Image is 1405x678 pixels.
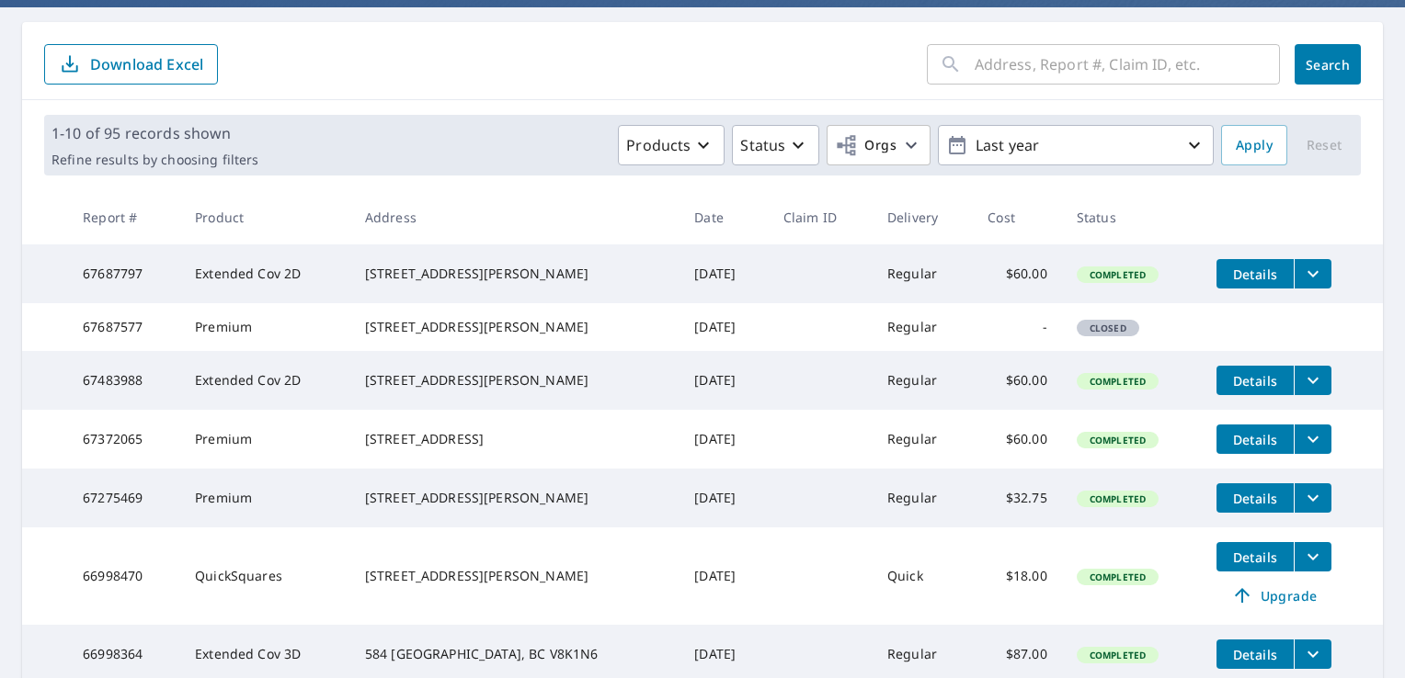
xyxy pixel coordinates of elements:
td: $60.00 [973,410,1061,469]
td: 66998470 [68,527,180,625]
p: Products [626,134,691,156]
button: Apply [1221,125,1287,165]
button: detailsBtn-67372065 [1217,424,1294,454]
td: [DATE] [680,244,768,303]
td: $60.00 [973,244,1061,303]
td: Premium [180,410,350,469]
td: Quick [873,527,973,625]
td: Premium [180,303,350,351]
button: filesDropdownBtn-67483988 [1294,366,1331,395]
span: Details [1228,646,1283,663]
td: [DATE] [680,303,768,351]
th: Claim ID [769,190,873,244]
button: detailsBtn-66998364 [1217,639,1294,669]
td: Regular [873,410,973,469]
button: Products [618,125,725,165]
button: detailsBtn-66998470 [1217,542,1294,571]
span: Apply [1236,134,1273,157]
td: [DATE] [680,527,768,625]
button: detailsBtn-67687797 [1217,259,1294,288]
span: Completed [1079,571,1157,583]
span: Completed [1079,434,1157,446]
button: Last year [938,125,1214,165]
td: 67372065 [68,410,180,469]
span: Completed [1079,268,1157,281]
span: Completed [1079,649,1157,661]
button: filesDropdownBtn-67372065 [1294,424,1331,454]
th: Product [180,190,350,244]
button: detailsBtn-67483988 [1217,366,1294,395]
button: detailsBtn-67275469 [1217,483,1294,513]
div: [STREET_ADDRESS][PERSON_NAME] [365,371,666,390]
th: Status [1062,190,1202,244]
button: Search [1295,44,1361,85]
td: Regular [873,469,973,527]
th: Date [680,190,768,244]
p: 1-10 of 95 records shown [51,122,258,144]
p: Refine results by choosing filters [51,152,258,168]
td: QuickSquares [180,527,350,625]
span: Completed [1079,492,1157,505]
th: Cost [973,190,1061,244]
p: Status [740,134,785,156]
button: filesDropdownBtn-67275469 [1294,483,1331,513]
th: Report # [68,190,180,244]
div: 584 [GEOGRAPHIC_DATA], BC V8K1N6 [365,645,666,663]
td: [DATE] [680,469,768,527]
div: [STREET_ADDRESS][PERSON_NAME] [365,567,666,585]
td: 67275469 [68,469,180,527]
div: [STREET_ADDRESS][PERSON_NAME] [365,489,666,507]
th: Address [350,190,680,244]
td: [DATE] [680,410,768,469]
td: $32.75 [973,469,1061,527]
td: Extended Cov 2D [180,244,350,303]
td: Premium [180,469,350,527]
td: Regular [873,244,973,303]
div: [STREET_ADDRESS] [365,430,666,448]
button: filesDropdownBtn-66998470 [1294,542,1331,571]
td: $60.00 [973,351,1061,410]
button: filesDropdownBtn-67687797 [1294,259,1331,288]
span: Upgrade [1228,584,1320,606]
button: Orgs [827,125,931,165]
td: 67483988 [68,351,180,410]
p: Last year [968,130,1183,162]
span: Search [1309,56,1346,73]
div: [STREET_ADDRESS][PERSON_NAME] [365,318,666,336]
span: Details [1228,372,1283,390]
td: [DATE] [680,351,768,410]
span: Details [1228,266,1283,283]
td: Regular [873,303,973,351]
p: Download Excel [90,54,203,74]
span: Closed [1079,322,1137,334]
span: Completed [1079,375,1157,388]
span: Details [1228,490,1283,507]
td: 67687577 [68,303,180,351]
span: Details [1228,431,1283,448]
td: Extended Cov 2D [180,351,350,410]
button: filesDropdownBtn-66998364 [1294,639,1331,669]
input: Address, Report #, Claim ID, etc. [975,39,1280,90]
a: Upgrade [1217,581,1331,610]
span: Details [1228,548,1283,566]
td: 67687797 [68,244,180,303]
div: [STREET_ADDRESS][PERSON_NAME] [365,265,666,283]
th: Delivery [873,190,973,244]
td: - [973,303,1061,351]
button: Download Excel [44,44,218,85]
td: Regular [873,351,973,410]
span: Orgs [835,134,897,157]
td: $18.00 [973,527,1061,625]
button: Status [732,125,819,165]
